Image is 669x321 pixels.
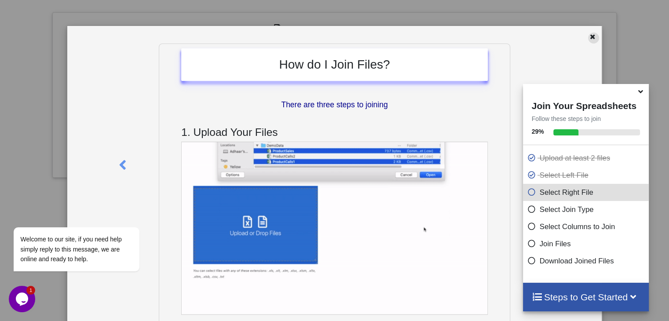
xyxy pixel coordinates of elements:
[181,99,488,110] p: There are three steps to joining
[527,187,647,198] p: Select Right File
[523,114,649,123] p: Follow these steps to join
[527,221,647,232] p: Select Columns to Join
[527,238,647,249] p: Join Files
[527,153,647,164] p: Upload at least 2 files
[527,170,647,181] p: Select Left File
[9,148,167,281] iframe: chat widget
[190,57,479,72] h2: How do I Join Files?
[523,98,649,111] h4: Join Your Spreadsheets
[181,142,488,314] img: Upload to Join
[9,286,37,312] iframe: chat widget
[527,255,647,266] p: Download Joined Files
[527,204,647,215] p: Select Join Type
[532,128,544,135] b: 29 %
[181,126,488,139] h3: 1. Upload Your Files
[532,292,640,303] h4: Steps to Get Started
